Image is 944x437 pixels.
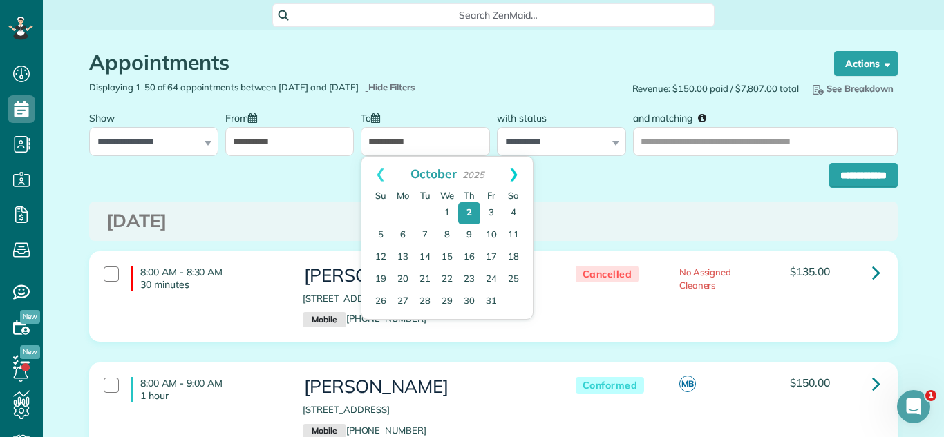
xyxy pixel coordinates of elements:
a: 21 [414,269,436,291]
a: 10 [480,224,502,246]
span: New [20,345,40,359]
span: New [20,310,40,324]
a: 13 [392,246,414,269]
span: Hide Filters [368,81,416,94]
label: To [361,104,387,130]
a: Mobile[PHONE_NUMBER] [303,425,426,436]
a: 31 [480,291,502,313]
h1: Appointments [89,51,808,74]
a: 5 [370,224,392,246]
p: 30 minutes [140,278,282,291]
label: From [225,104,264,130]
span: 1 [925,390,936,401]
span: Friday [487,190,495,201]
a: Hide Filters [366,81,416,93]
span: Tuesday [420,190,431,201]
a: 6 [392,224,414,246]
button: See Breakdown [806,81,898,96]
a: 15 [436,246,458,269]
span: October [410,166,457,181]
a: 25 [502,269,525,291]
a: 20 [392,269,414,291]
span: Wednesday [440,190,454,201]
a: 23 [458,269,480,291]
p: [STREET_ADDRESS] [303,292,547,305]
a: 19 [370,269,392,291]
a: 30 [458,291,480,313]
span: Sunday [375,190,386,201]
a: Next [495,157,533,191]
a: 4 [502,202,525,224]
span: Saturday [508,190,519,201]
div: Displaying 1-50 of 64 appointments between [DATE] and [DATE] [79,81,493,94]
p: [STREET_ADDRESS] [303,403,547,416]
a: Mobile[PHONE_NUMBER] [303,313,426,324]
a: 14 [414,246,436,269]
a: 16 [458,246,480,269]
a: 22 [436,269,458,291]
label: and matching [633,104,717,130]
span: Monday [397,190,409,201]
a: 18 [502,246,525,269]
h4: 8:00 AM - 9:00 AM [131,377,282,402]
a: Prev [361,157,399,191]
h4: 8:00 AM - 8:30 AM [131,266,282,291]
p: 1 hour [140,389,282,402]
span: 2025 [462,169,484,180]
a: 1 [436,202,458,224]
a: 26 [370,291,392,313]
a: 11 [502,224,525,246]
a: 17 [480,246,502,269]
h3: [DATE] [106,211,880,231]
a: 27 [392,291,414,313]
h3: [PERSON_NAME] [303,266,547,286]
span: $150.00 [790,376,830,389]
iframe: Intercom live chat [897,390,930,423]
span: See Breakdown [810,83,894,94]
a: 12 [370,246,392,269]
span: MB [679,376,696,392]
button: Actions [834,51,898,76]
span: No Assigned Cleaners [679,266,732,291]
small: Mobile [303,312,346,327]
span: Thursday [464,190,475,201]
a: 9 [458,224,480,246]
span: Conformed [576,377,645,394]
span: Cancelled [576,266,639,283]
a: 29 [436,291,458,313]
span: Revenue: $150.00 paid / $7,807.00 total [632,82,799,95]
a: 8 [436,224,458,246]
h3: [PERSON_NAME] [303,377,547,397]
a: 24 [480,269,502,291]
span: $135.00 [790,264,830,278]
a: 7 [414,224,436,246]
a: 28 [414,291,436,313]
a: 3 [480,202,502,224]
a: 2 [458,202,480,224]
